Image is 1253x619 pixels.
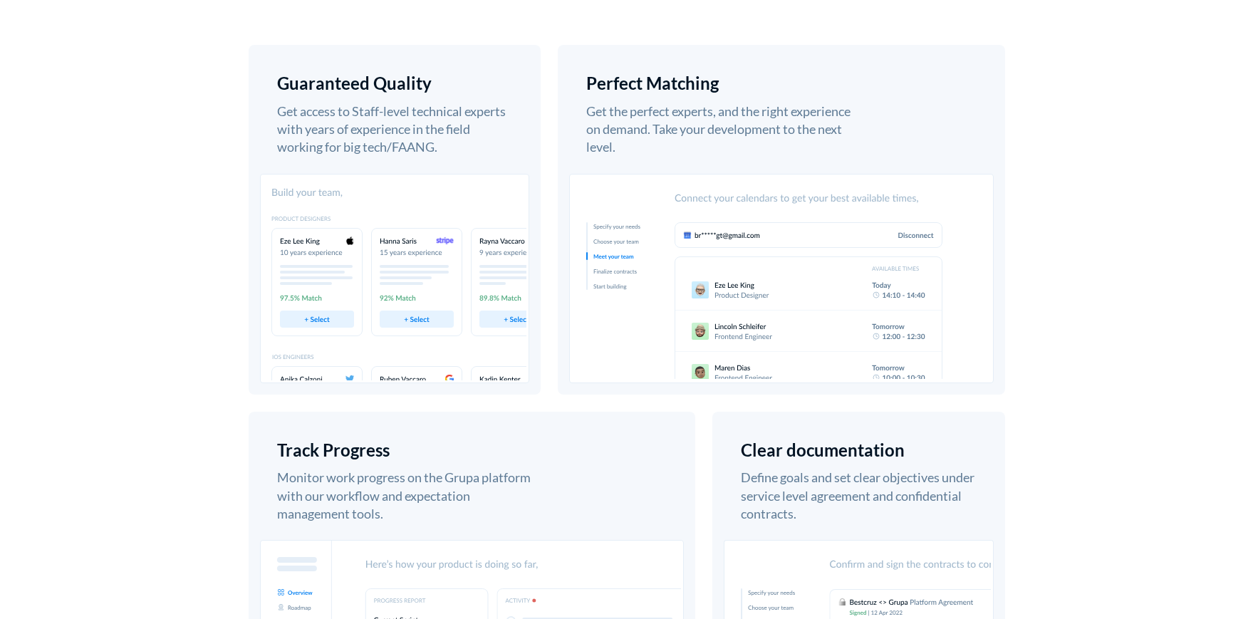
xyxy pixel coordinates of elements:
[277,469,541,523] div: Monitor work progress on the Grupa platform with our workflow and expectation management tools.
[741,440,976,461] div: Clear documentation
[277,440,541,461] div: Track Progress
[277,103,512,157] div: Get access to Staff-level technical experts with years of experience in the field working for big...
[277,73,512,94] div: Guaranteed Quality
[586,103,851,157] div: Get the perfect experts, and the right experience on demand. Take your development to the next le...
[741,469,976,523] div: Define goals and set clear objectives under service level agreement and confidential contracts.
[586,73,851,94] div: Perfect Matching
